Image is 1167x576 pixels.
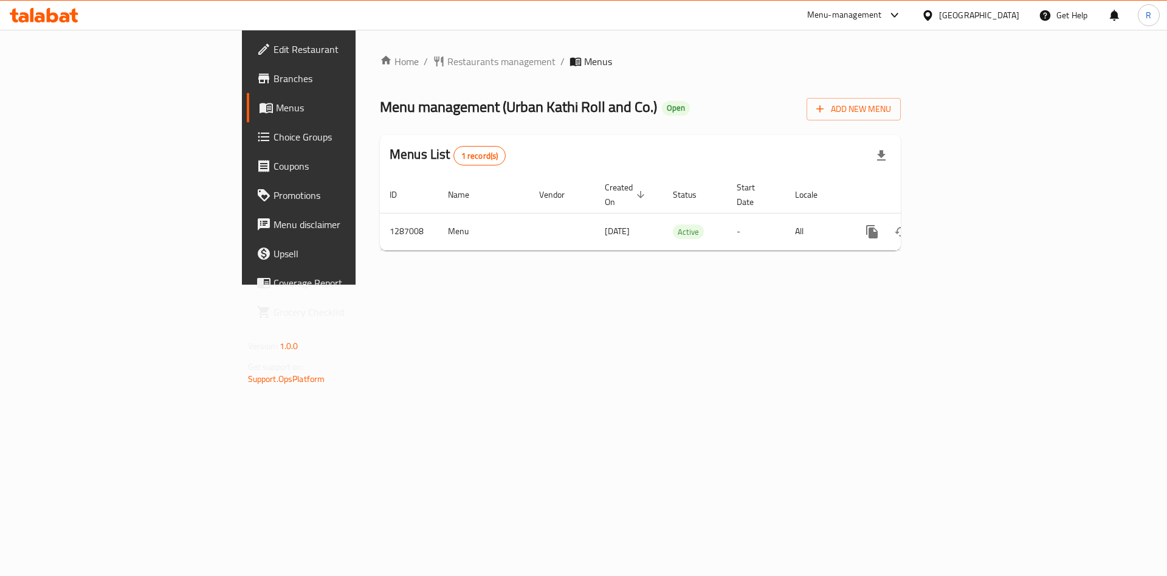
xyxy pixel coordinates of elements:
[560,54,565,69] li: /
[274,217,427,232] span: Menu disclaimer
[584,54,612,69] span: Menus
[274,246,427,261] span: Upsell
[807,98,901,120] button: Add New Menu
[605,223,630,239] span: [DATE]
[727,213,785,250] td: -
[807,8,882,23] div: Menu-management
[438,213,529,250] td: Menu
[274,71,427,86] span: Branches
[673,187,712,202] span: Status
[858,217,887,246] button: more
[380,54,901,69] nav: breadcrumb
[453,146,506,165] div: Total records count
[867,141,896,170] div: Export file
[274,276,427,290] span: Coverage Report
[274,305,427,319] span: Grocery Checklist
[539,187,580,202] span: Vendor
[248,338,278,354] span: Version:
[673,224,704,239] div: Active
[247,297,437,327] a: Grocery Checklist
[662,103,690,113] span: Open
[673,225,704,239] span: Active
[274,159,427,173] span: Coupons
[247,181,437,210] a: Promotions
[887,217,916,246] button: Change Status
[247,35,437,64] a: Edit Restaurant
[247,93,437,122] a: Menus
[390,187,413,202] span: ID
[247,210,437,239] a: Menu disclaimer
[274,130,427,144] span: Choice Groups
[247,122,437,151] a: Choice Groups
[276,100,427,115] span: Menus
[247,268,437,297] a: Coverage Report
[274,42,427,57] span: Edit Restaurant
[939,9,1019,22] div: [GEOGRAPHIC_DATA]
[848,176,984,213] th: Actions
[280,338,298,354] span: 1.0.0
[247,239,437,268] a: Upsell
[447,54,556,69] span: Restaurants management
[454,150,506,162] span: 1 record(s)
[662,101,690,116] div: Open
[247,64,437,93] a: Branches
[1146,9,1151,22] span: R
[605,180,649,209] span: Created On
[380,93,657,120] span: Menu management ( Urban Kathi Roll and Co. )
[785,213,848,250] td: All
[433,54,556,69] a: Restaurants management
[248,371,325,387] a: Support.OpsPlatform
[816,102,891,117] span: Add New Menu
[448,187,485,202] span: Name
[247,151,437,181] a: Coupons
[795,187,833,202] span: Locale
[274,188,427,203] span: Promotions
[390,145,506,165] h2: Menus List
[380,176,984,251] table: enhanced table
[737,180,771,209] span: Start Date
[248,359,304,375] span: Get support on:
